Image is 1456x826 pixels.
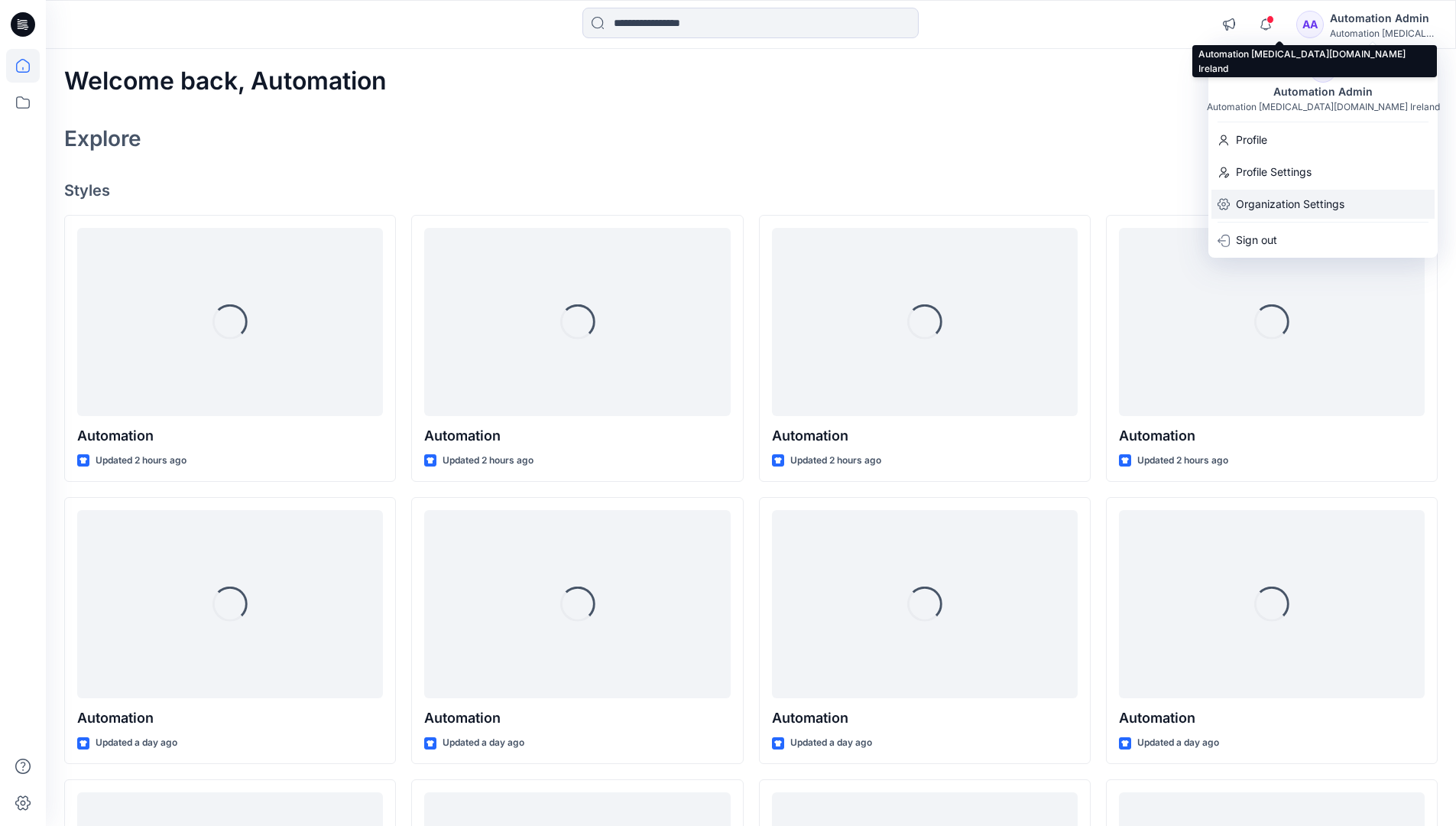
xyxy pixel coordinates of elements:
[64,67,387,96] h2: Welcome back, Automation
[790,453,881,469] p: Updated 2 hours ago
[1264,83,1382,101] div: Automation Admin
[790,735,872,751] p: Updated a day ago
[1137,735,1219,751] p: Updated a day ago
[77,707,383,729] p: Automation
[1236,226,1277,255] p: Sign out
[1330,9,1437,28] div: Automation Admin
[64,181,1438,200] h4: Styles
[1208,125,1438,154] a: Profile
[77,425,383,447] p: Automation
[424,707,730,729] p: Automation
[1330,28,1437,39] div: Automation [MEDICAL_DATA]...
[424,425,730,447] p: Automation
[1236,158,1312,187] p: Profile Settings
[64,126,141,151] h2: Explore
[1119,707,1425,729] p: Automation
[1236,125,1267,154] p: Profile
[443,453,533,469] p: Updated 2 hours ago
[96,735,177,751] p: Updated a day ago
[1296,11,1324,38] div: AA
[772,425,1078,447] p: Automation
[1236,190,1344,219] p: Organization Settings
[443,735,524,751] p: Updated a day ago
[1207,101,1440,112] div: Automation [MEDICAL_DATA][DOMAIN_NAME] Ireland
[1119,425,1425,447] p: Automation
[1137,453,1228,469] p: Updated 2 hours ago
[96,453,186,469] p: Updated 2 hours ago
[1309,55,1337,83] div: AA
[1208,158,1438,187] a: Profile Settings
[772,707,1078,729] p: Automation
[1208,190,1438,219] a: Organization Settings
